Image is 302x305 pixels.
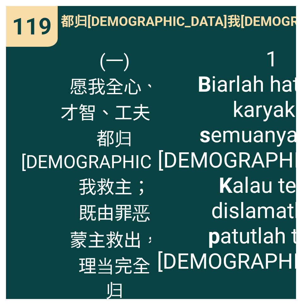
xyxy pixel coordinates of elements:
b: K [219,173,232,198]
b: p [208,223,220,249]
b: B [198,72,211,97]
span: 119 [12,13,52,40]
b: s [200,122,211,148]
